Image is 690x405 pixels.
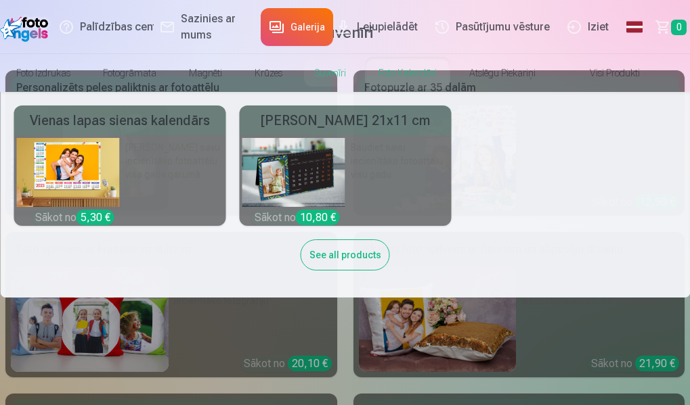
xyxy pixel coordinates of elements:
[299,54,362,92] a: Suvenīri
[362,54,453,92] a: Foto kalendāri
[239,105,451,135] h5: [PERSON_NAME] 21x11 cm
[261,8,333,46] a: Galerija
[301,239,390,270] div: See all products
[255,210,340,226] div: Sākot no
[77,210,114,225] div: 5,30 €
[239,105,451,226] a: Galda kalendārs 21x11 cm[PERSON_NAME] 21x11 cmBaudiet savu iecienītāko fotoattēlu visu gaduSākot ...
[649,3,690,51] a: Grozs0
[552,54,656,92] a: Visi produkti
[14,105,225,135] h5: Vienas lapas sienas kalendārs
[296,210,340,225] div: 10,80 €
[345,135,452,210] h6: Baudiet savu iecienītāko fotoattēlu visu gadu
[120,135,226,210] h6: [PERSON_NAME] savu iecienītāko fotoattēlu visa gada garumā
[173,54,238,92] a: Magnēti
[671,20,687,35] span: 0
[238,54,299,92] a: Krūzes
[14,105,225,226] a: Vienas lapas sienas kalendārsVienas lapas sienas kalendārs[PERSON_NAME] savu iecienītāko fotoattē...
[242,138,345,207] img: Galda kalendārs 21x11 cm
[620,8,649,46] a: Global
[35,210,114,226] div: Sākot no
[453,54,552,92] a: Atslēgu piekariņi
[87,54,173,92] a: Fotogrāmata
[16,138,120,207] img: Vienas lapas sienas kalendārs
[301,249,390,260] a: See all products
